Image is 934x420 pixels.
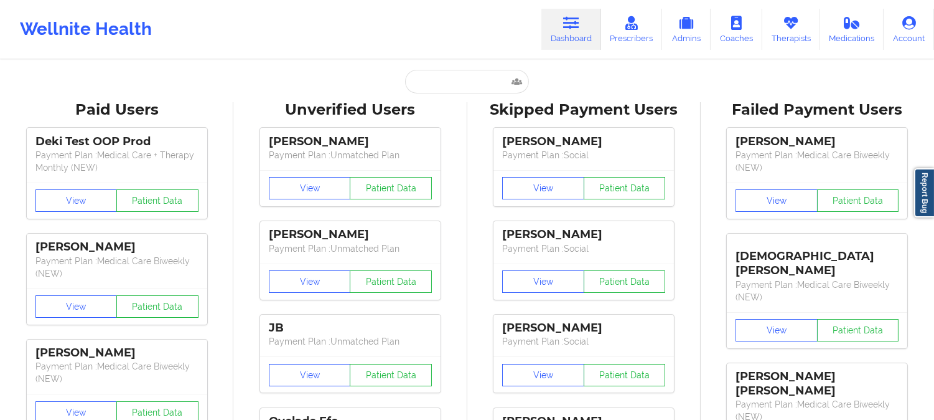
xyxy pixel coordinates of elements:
button: Patient Data [116,189,198,212]
button: Patient Data [817,319,899,341]
button: View [502,177,584,199]
p: Payment Plan : Unmatched Plan [269,335,432,348]
button: View [35,295,118,318]
div: [PERSON_NAME] [35,346,198,360]
div: Paid Users [9,100,225,120]
button: Patient Data [584,177,666,199]
a: Coaches [711,9,762,50]
div: [PERSON_NAME] [35,240,198,254]
div: Failed Payment Users [709,100,925,120]
div: [PERSON_NAME] [502,321,665,335]
p: Payment Plan : Medical Care + Therapy Monthly (NEW) [35,149,198,174]
button: Patient Data [817,189,899,212]
a: Dashboard [541,9,601,50]
button: View [269,177,351,199]
a: Admins [662,9,711,50]
div: [PERSON_NAME] [502,135,665,149]
p: Payment Plan : Social [502,242,665,255]
p: Payment Plan : Unmatched Plan [269,242,432,255]
a: Therapists [762,9,820,50]
div: [PERSON_NAME] [502,227,665,242]
div: Unverified Users [242,100,458,120]
p: Payment Plan : Medical Care Biweekly (NEW) [35,360,198,385]
button: Patient Data [350,177,432,199]
button: View [502,270,584,293]
button: View [736,189,818,212]
a: Medications [820,9,884,50]
div: Skipped Payment Users [476,100,692,120]
button: View [269,364,351,386]
button: Patient Data [350,270,432,293]
div: Deki Test OOP Prod [35,135,198,149]
p: Payment Plan : Medical Care Biweekly (NEW) [35,255,198,280]
button: Patient Data [584,270,666,293]
button: Patient Data [350,364,432,386]
div: [PERSON_NAME] [269,227,432,242]
button: View [736,319,818,341]
p: Payment Plan : Social [502,335,665,348]
a: Account [884,9,934,50]
p: Payment Plan : Medical Care Biweekly (NEW) [736,279,899,303]
button: View [35,189,118,212]
button: View [502,364,584,386]
div: [PERSON_NAME] [736,135,899,149]
button: Patient Data [584,364,666,386]
p: Payment Plan : Unmatched Plan [269,149,432,161]
div: [DEMOGRAPHIC_DATA][PERSON_NAME] [736,240,899,278]
p: Payment Plan : Social [502,149,665,161]
a: Prescribers [601,9,663,50]
button: Patient Data [116,295,198,318]
a: Report Bug [914,168,934,217]
div: JB [269,321,432,335]
div: [PERSON_NAME] [PERSON_NAME] [736,370,899,398]
div: [PERSON_NAME] [269,135,432,149]
p: Payment Plan : Medical Care Biweekly (NEW) [736,149,899,174]
button: View [269,270,351,293]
